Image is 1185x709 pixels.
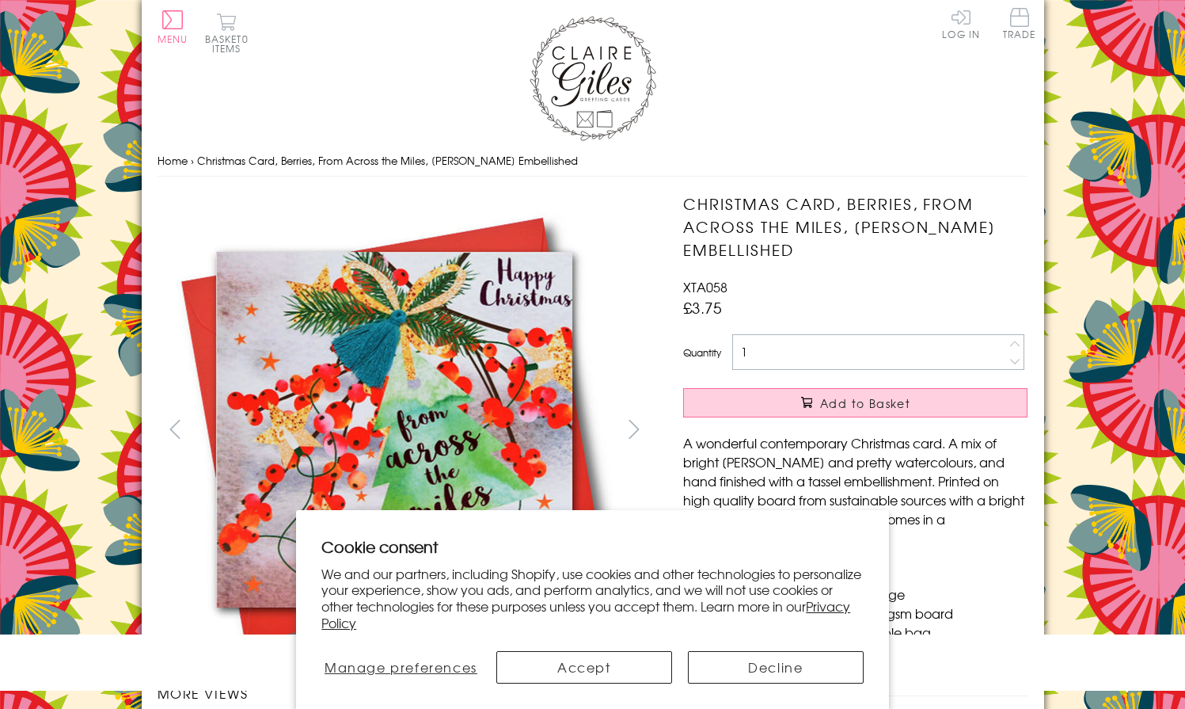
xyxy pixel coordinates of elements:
[820,395,910,411] span: Add to Basket
[496,651,672,684] button: Accept
[651,192,1126,668] img: Christmas Card, Berries, From Across the Miles, Tassel Embellished
[683,296,722,318] span: £3.75
[321,597,850,632] a: Privacy Policy
[197,153,578,168] span: Christmas Card, Berries, From Across the Miles, [PERSON_NAME] Embellished
[158,10,188,44] button: Menu
[1003,8,1036,42] a: Trade
[616,411,651,447] button: next
[1003,8,1036,39] span: Trade
[688,651,864,684] button: Decline
[158,145,1028,177] nav: breadcrumbs
[321,536,864,558] h2: Cookie consent
[158,153,188,168] a: Home
[683,192,1027,261] h1: Christmas Card, Berries, From Across the Miles, [PERSON_NAME] Embellished
[212,32,249,55] span: 0 items
[158,684,652,703] h3: More views
[683,277,727,296] span: XTA058
[683,433,1027,547] p: A wonderful contemporary Christmas card. A mix of bright [PERSON_NAME] and pretty watercolours, a...
[157,192,632,667] img: Christmas Card, Berries, From Across the Miles, Tassel Embellished
[158,411,193,447] button: prev
[530,16,656,141] img: Claire Giles Greetings Cards
[321,566,864,631] p: We and our partners, including Shopify, use cookies and other technologies to personalize your ex...
[942,8,980,39] a: Log In
[683,388,1027,417] button: Add to Basket
[191,153,194,168] span: ›
[325,658,477,677] span: Manage preferences
[321,651,480,684] button: Manage preferences
[205,13,249,53] button: Basket0 items
[683,345,721,360] label: Quantity
[158,32,188,46] span: Menu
